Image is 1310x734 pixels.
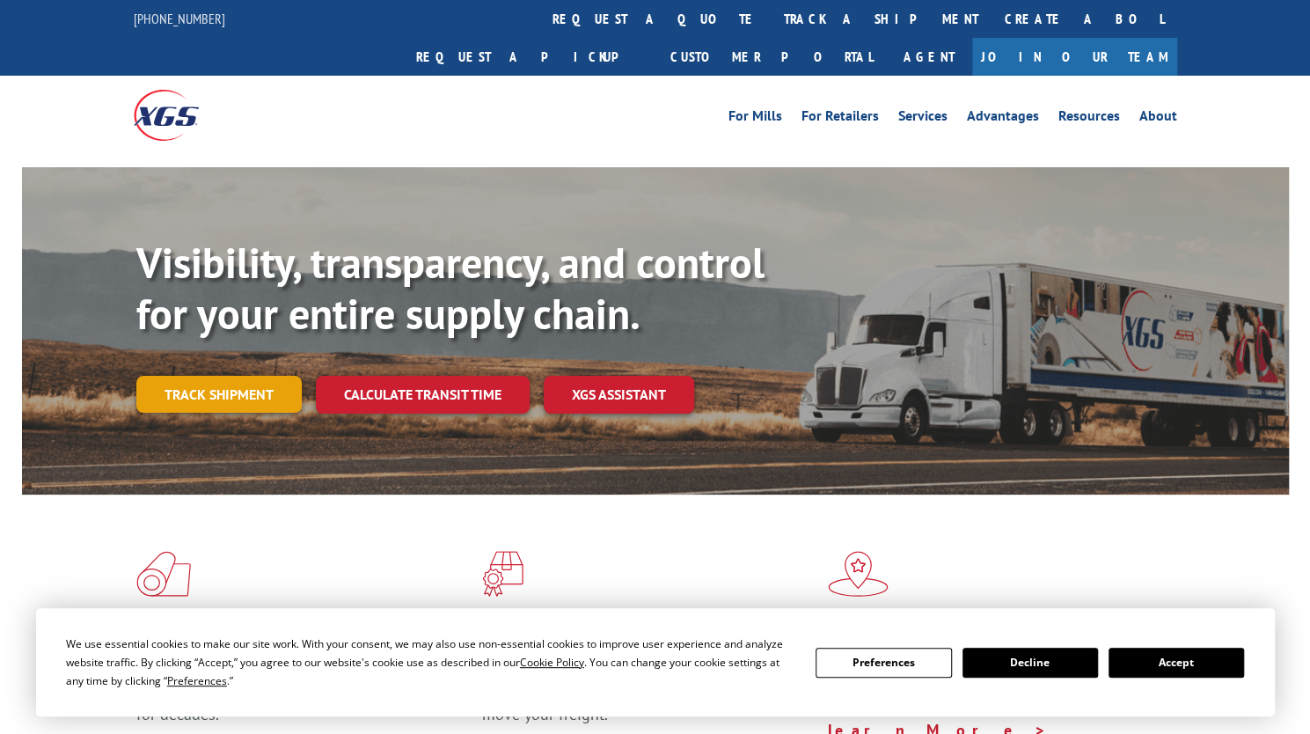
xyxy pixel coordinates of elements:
[1058,109,1120,128] a: Resources
[886,38,972,76] a: Agent
[816,648,951,678] button: Preferences
[316,376,530,414] a: Calculate transit time
[66,635,794,690] div: We use essential cookies to make our site work. With your consent, we may also use non-essential ...
[828,551,889,597] img: xgs-icon-flagship-distribution-model-red
[801,109,879,128] a: For Retailers
[136,376,302,413] a: Track shipment
[136,235,765,341] b: Visibility, transparency, and control for your entire supply chain.
[967,109,1039,128] a: Advantages
[36,608,1275,716] div: Cookie Consent Prompt
[134,10,225,27] a: [PHONE_NUMBER]
[136,551,191,597] img: xgs-icon-total-supply-chain-intelligence-red
[972,38,1177,76] a: Join Our Team
[898,109,948,128] a: Services
[962,648,1098,678] button: Decline
[136,662,468,724] span: As an industry carrier of choice, XGS has brought innovation and dedication to flooring logistics...
[657,38,886,76] a: Customer Portal
[544,376,694,414] a: XGS ASSISTANT
[403,38,657,76] a: Request a pickup
[1109,648,1244,678] button: Accept
[520,655,584,670] span: Cookie Policy
[482,551,523,597] img: xgs-icon-focused-on-flooring-red
[167,673,227,688] span: Preferences
[1139,109,1177,128] a: About
[728,109,782,128] a: For Mills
